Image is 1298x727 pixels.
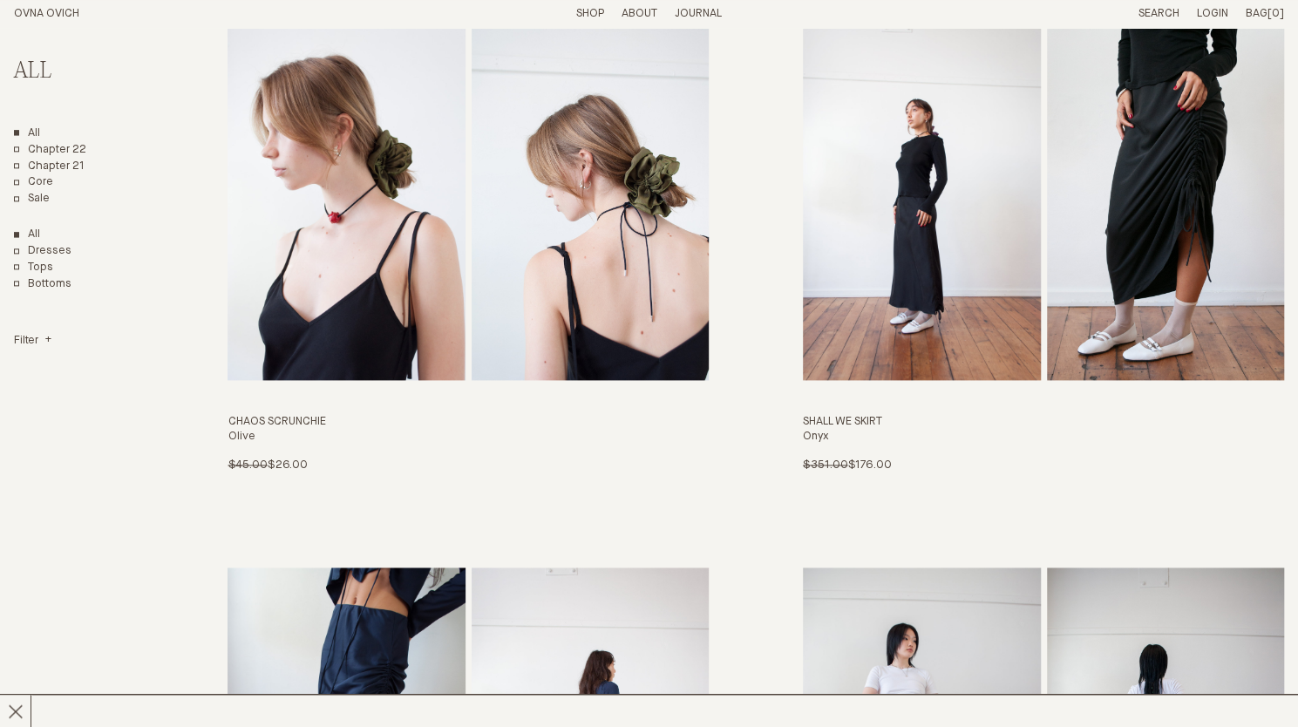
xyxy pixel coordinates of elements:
[14,8,79,19] a: Home
[803,430,1284,445] h4: Onyx
[14,160,85,174] a: Chapter 21
[1267,8,1284,19] span: [0]
[14,277,71,292] a: Bottoms
[228,19,709,472] a: Chaos Scrunchie
[14,143,86,158] a: Chapter 22
[803,459,847,471] span: $351.00
[228,415,709,430] h3: Chaos Scrunchie
[675,8,722,19] a: Journal
[14,59,160,85] h2: All
[622,7,657,22] summary: About
[14,228,40,242] a: Show All
[1246,8,1267,19] span: Bag
[14,126,40,141] a: All
[228,430,709,445] h4: Olive
[14,244,71,259] a: Dresses
[1197,8,1228,19] a: Login
[14,334,51,349] summary: Filter
[228,459,267,471] span: $45.00
[803,415,1284,430] h3: Shall We Skirt
[228,19,465,380] img: Chaos Scrunchie
[576,8,604,19] a: Shop
[803,459,891,473] p: $176.00
[1138,8,1179,19] a: Search
[228,459,307,473] p: $26.00
[14,175,53,190] a: Core
[803,19,1284,472] a: Shall We Skirt
[14,261,53,275] a: Tops
[803,19,1040,380] img: Shall We Skirt
[14,192,50,207] a: Sale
